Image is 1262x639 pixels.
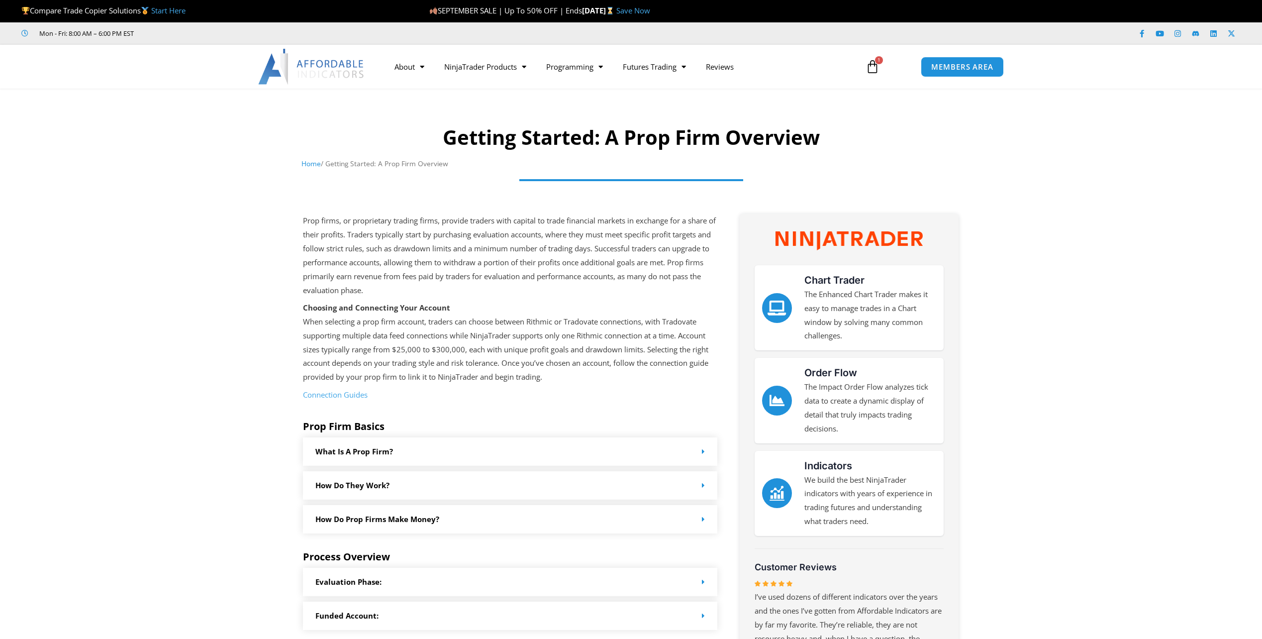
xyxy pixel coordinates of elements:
[303,602,718,630] div: Funded Account:
[776,231,923,250] img: NinjaTrader Wordmark color RGB | Affordable Indicators – NinjaTrader
[385,55,854,78] nav: Menu
[303,301,718,384] p: When selecting a prop firm account, traders can choose between Rithmic or Tradovate connections, ...
[303,551,718,563] h5: Process Overview
[303,437,718,466] div: What is a prop firm?
[536,55,613,78] a: Programming
[141,7,149,14] img: 🥇
[301,123,961,151] h1: Getting Started: A Prop Firm Overview
[303,568,718,596] div: Evaluation Phase:
[301,157,961,170] nav: Breadcrumb
[385,55,434,78] a: About
[21,5,186,15] span: Compare Trade Copier Solutions
[315,446,393,456] a: What is a prop firm?
[762,386,792,416] a: Order Flow
[429,5,582,15] span: SEPTEMBER SALE | Up To 50% OFF | Ends
[875,56,883,64] span: 1
[315,514,439,524] a: How do Prop Firms make money?
[804,274,865,286] a: Chart Trader
[613,55,696,78] a: Futures Trading
[762,478,792,508] a: Indicators
[303,214,718,297] p: Prop firms, or proprietary trading firms, provide traders with capital to trade financial markets...
[582,5,616,15] strong: [DATE]
[315,611,379,621] a: Funded Account:
[762,293,792,323] a: Chart Trader
[931,63,993,71] span: MEMBERS AREA
[804,380,936,435] p: The Impact Order Flow analyzes tick data to create a dynamic display of detail that truly impacts...
[804,460,852,472] a: Indicators
[303,421,718,432] h5: Prop Firm Basics
[315,480,389,490] a: How Do they work?
[303,303,450,313] strong: Choosing and Connecting Your Account
[301,159,321,168] a: Home
[315,577,382,587] a: Evaluation Phase:
[851,52,894,81] a: 1
[616,5,650,15] a: Save Now
[148,28,297,38] iframe: Customer reviews powered by Trustpilot
[151,5,186,15] a: Start Here
[804,473,936,529] p: We build the best NinjaTrader indicators with years of experience in trading futures and understa...
[804,367,857,379] a: Order Flow
[258,49,365,85] img: LogoAI | Affordable Indicators – NinjaTrader
[434,55,536,78] a: NinjaTrader Products
[755,561,944,573] h3: Customer Reviews
[921,57,1004,77] a: MEMBERS AREA
[606,7,614,14] img: ⌛
[303,390,368,400] a: Connection Guides
[37,27,134,39] span: Mon - Fri: 8:00 AM – 6:00 PM EST
[303,471,718,500] div: How Do they work?
[303,505,718,533] div: How do Prop Firms make money?
[22,7,29,14] img: 🏆
[430,7,437,14] img: 🍂
[696,55,744,78] a: Reviews
[804,288,936,343] p: The Enhanced Chart Trader makes it easy to manage trades in a Chart window by solving many common...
